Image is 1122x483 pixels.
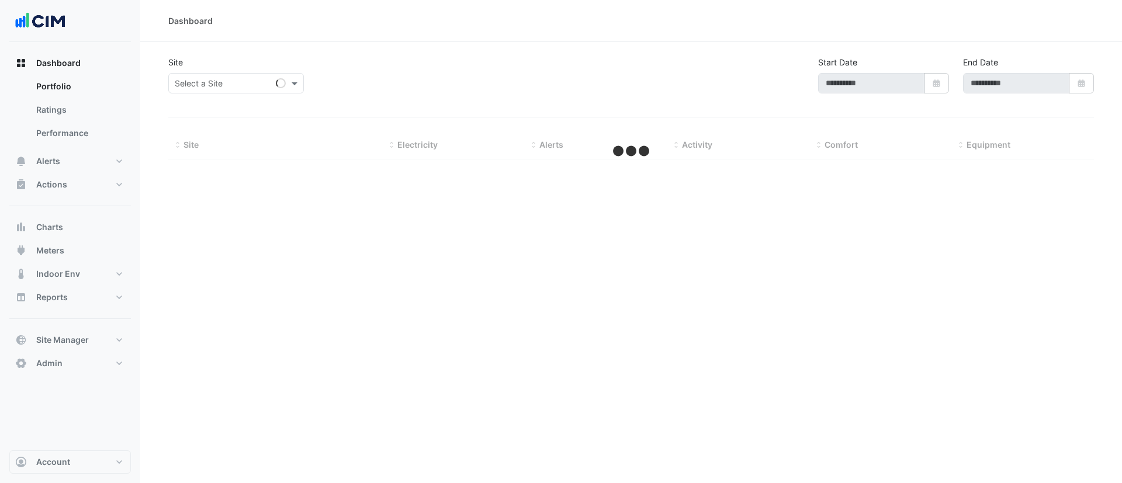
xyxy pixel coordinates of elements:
label: End Date [963,56,998,68]
span: Alerts [36,155,60,167]
app-icon: Reports [15,291,27,303]
span: Admin [36,357,63,369]
app-icon: Indoor Env [15,268,27,280]
span: Dashboard [36,57,81,69]
a: Portfolio [27,75,131,98]
button: Charts [9,216,131,239]
span: Activity [682,140,712,150]
div: Dashboard [9,75,131,150]
button: Account [9,450,131,474]
label: Start Date [818,56,857,68]
button: Reports [9,286,131,309]
span: Actions [36,179,67,190]
button: Alerts [9,150,131,173]
span: Account [36,456,70,468]
app-icon: Site Manager [15,334,27,346]
span: Reports [36,291,68,303]
button: Actions [9,173,131,196]
span: Meters [36,245,64,256]
button: Meters [9,239,131,262]
a: Ratings [27,98,131,121]
label: Site [168,56,183,68]
button: Admin [9,352,131,375]
span: Site [183,140,199,150]
span: Site Manager [36,334,89,346]
app-icon: Dashboard [15,57,27,69]
app-icon: Actions [15,179,27,190]
app-icon: Meters [15,245,27,256]
a: Performance [27,121,131,145]
span: Indoor Env [36,268,80,280]
app-icon: Admin [15,357,27,369]
app-icon: Charts [15,221,27,233]
button: Site Manager [9,328,131,352]
img: Company Logo [14,9,67,33]
span: Equipment [967,140,1010,150]
span: Electricity [397,140,438,150]
button: Indoor Env [9,262,131,286]
span: Alerts [539,140,563,150]
span: Charts [36,221,63,233]
span: Comfort [825,140,858,150]
button: Dashboard [9,51,131,75]
app-icon: Alerts [15,155,27,167]
div: Dashboard [168,15,213,27]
